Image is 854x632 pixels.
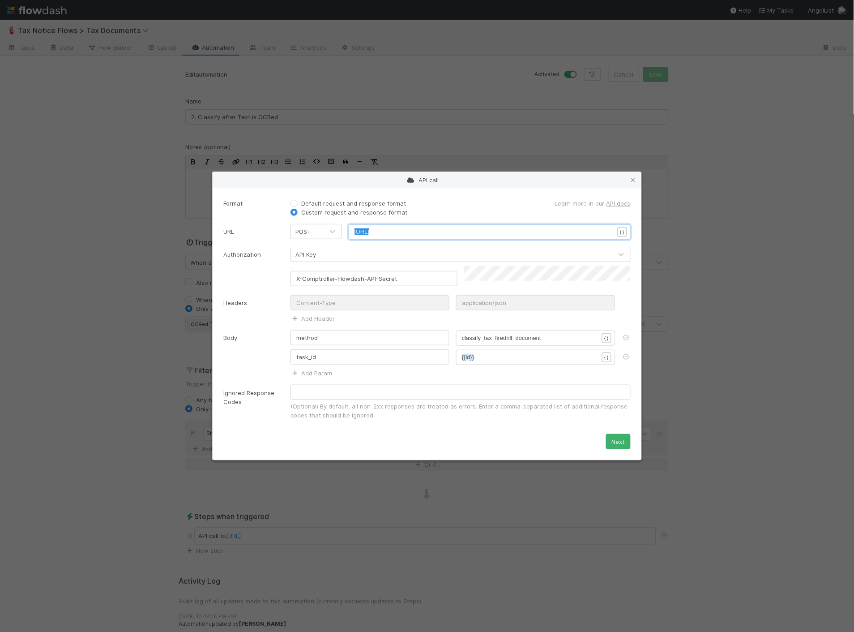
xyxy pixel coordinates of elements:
a: API docs [606,200,631,207]
button: Next [606,434,631,449]
div: (Optional) By default, all non-2xx responses are treated as errors. Enter a comma-separated list ... [290,402,631,420]
label: Custom request and response format [301,208,407,217]
a: Add Param [290,370,332,377]
a: Add Header [290,315,335,322]
span: {{id}} [462,354,474,361]
span: [URL] [354,228,369,235]
button: { } [618,227,627,237]
label: Body [223,333,237,342]
div: Learn more in our [429,199,637,208]
span: classify_tax_firedrill_document [462,335,541,341]
input: Key [290,271,457,286]
div: POST [295,227,311,236]
label: Format [223,199,243,208]
div: API Key [295,250,316,259]
button: { } [602,353,611,362]
label: URL [223,227,234,236]
label: Default request and response format [301,199,406,208]
label: Headers [223,298,247,307]
label: Ignored Response Codes [223,388,284,406]
label: Authorization [223,250,261,259]
button: { } [602,333,611,343]
div: API call [213,172,641,188]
